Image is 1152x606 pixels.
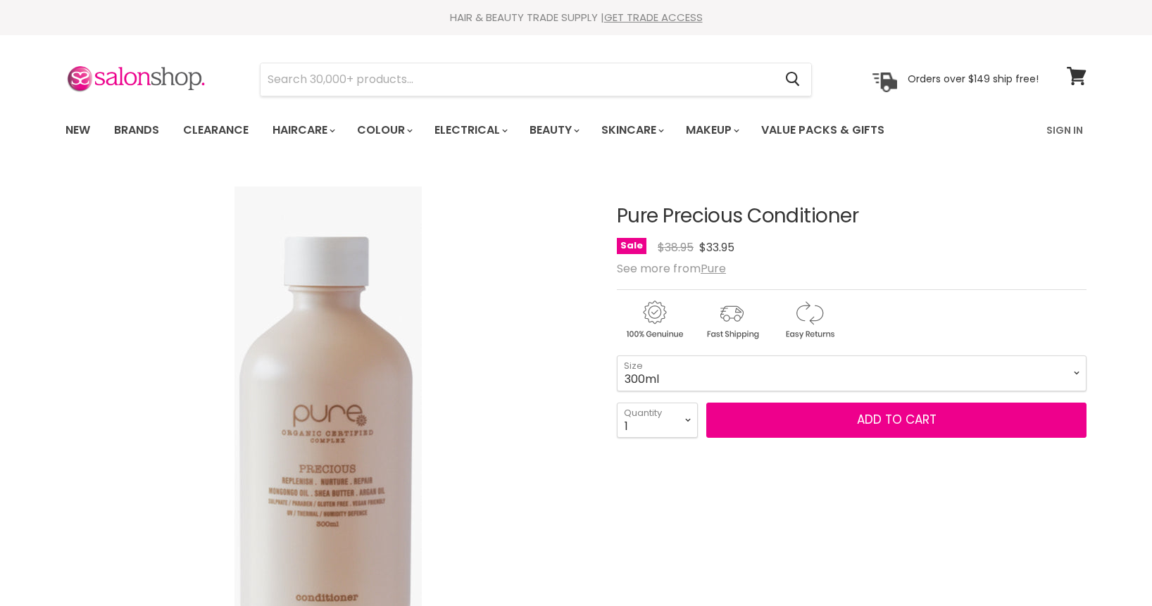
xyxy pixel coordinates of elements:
span: $33.95 [699,239,734,255]
a: New [55,115,101,145]
a: Makeup [675,115,748,145]
a: Haircare [262,115,344,145]
button: Add to cart [706,403,1087,438]
a: Sign In [1038,115,1091,145]
button: Search [774,63,811,96]
select: Quantity [617,403,698,438]
a: GET TRADE ACCESS [604,10,703,25]
img: returns.gif [772,298,846,341]
span: Sale [617,238,646,254]
a: Skincare [591,115,672,145]
form: Product [260,63,812,96]
ul: Main menu [55,110,967,151]
input: Search [261,63,774,96]
a: Colour [346,115,421,145]
img: shipping.gif [694,298,769,341]
a: Value Packs & Gifts [751,115,895,145]
span: Add to cart [857,411,937,428]
div: HAIR & BEAUTY TRADE SUPPLY | [48,11,1104,25]
p: Orders over $149 ship free! [908,72,1039,85]
a: Electrical [424,115,516,145]
a: Clearance [173,115,259,145]
a: Beauty [519,115,588,145]
a: Pure [701,260,726,277]
a: Brands [104,115,170,145]
img: genuine.gif [617,298,691,341]
span: See more from [617,260,726,277]
nav: Main [48,110,1104,151]
span: $38.95 [658,239,694,255]
h1: Pure Precious Conditioner [617,206,1087,227]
